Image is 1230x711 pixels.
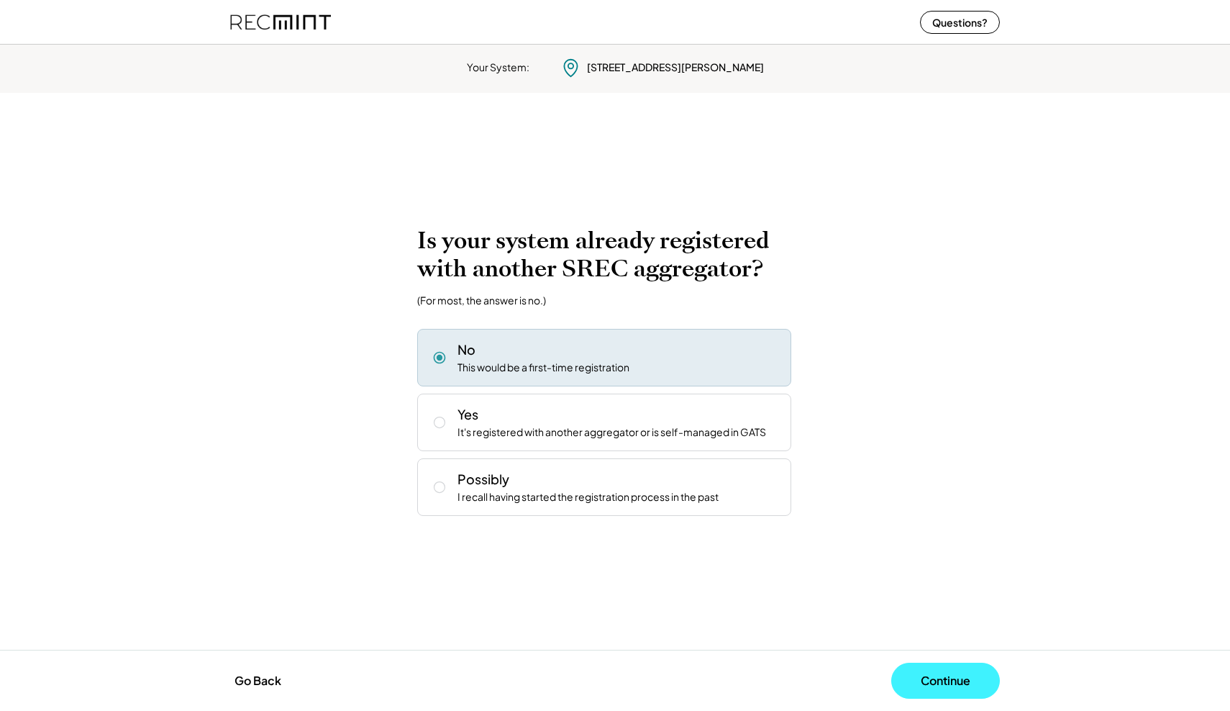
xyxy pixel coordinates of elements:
img: recmint-logotype%403x%20%281%29.jpeg [230,3,331,41]
div: This would be a first-time registration [457,361,629,375]
div: Your System: [467,60,529,75]
button: Questions? [920,11,1000,34]
button: Go Back [230,665,286,697]
div: [STREET_ADDRESS][PERSON_NAME] [587,60,764,75]
div: Yes [457,405,478,423]
div: I recall having started the registration process in the past [457,490,719,504]
div: (For most, the answer is no.) [417,294,546,307]
div: It's registered with another aggregator or is self-managed in GATS [457,425,766,440]
div: Possibly [457,470,509,488]
button: Continue [891,663,1000,699]
h2: Is your system already registered with another SREC aggregator? [417,227,813,283]
div: No [457,340,475,358]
